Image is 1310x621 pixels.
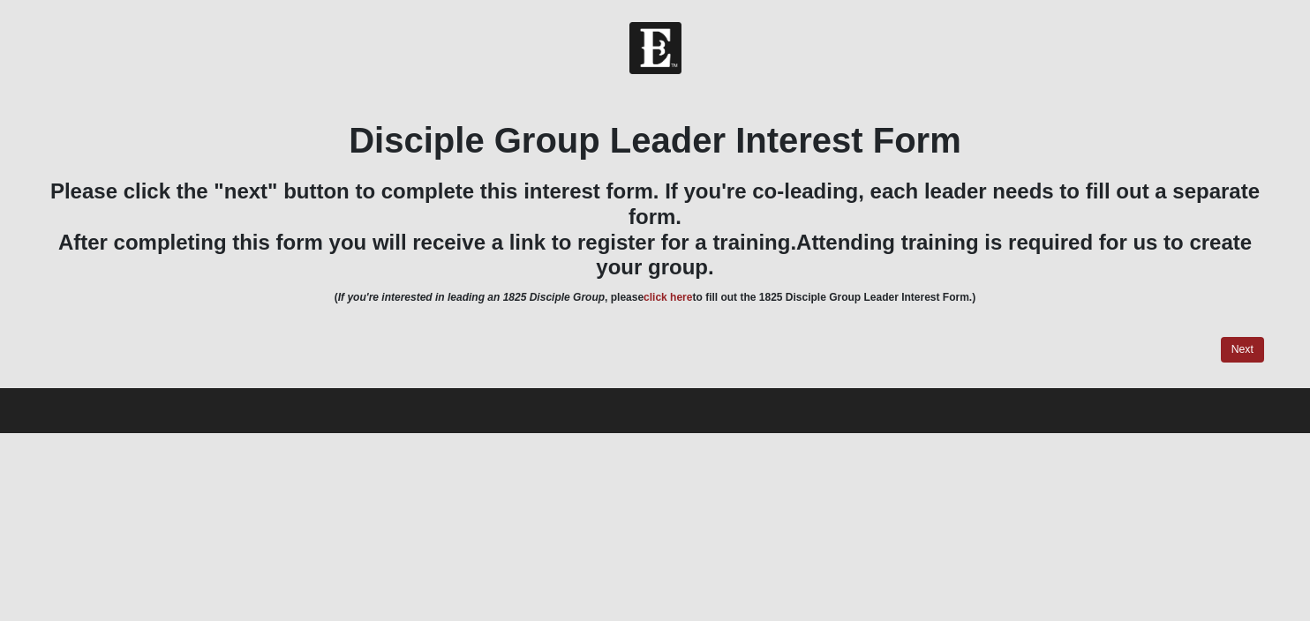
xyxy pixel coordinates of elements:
[46,179,1264,281] h3: Please click the "next" button to complete this interest form. If you're co-leading, each leader ...
[1221,337,1264,363] a: Next
[629,22,681,74] img: Church of Eleven22 Logo
[46,291,1264,303] h6: ( , please to fill out the 1825 Disciple Group Leader Interest Form.)
[596,230,1252,280] span: Attending training is required for us to create your group.
[349,121,961,160] b: Disciple Group Leader Interest Form
[338,291,605,303] i: If you're interested in leading an 1825 Disciple Group
[644,291,692,303] a: click here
